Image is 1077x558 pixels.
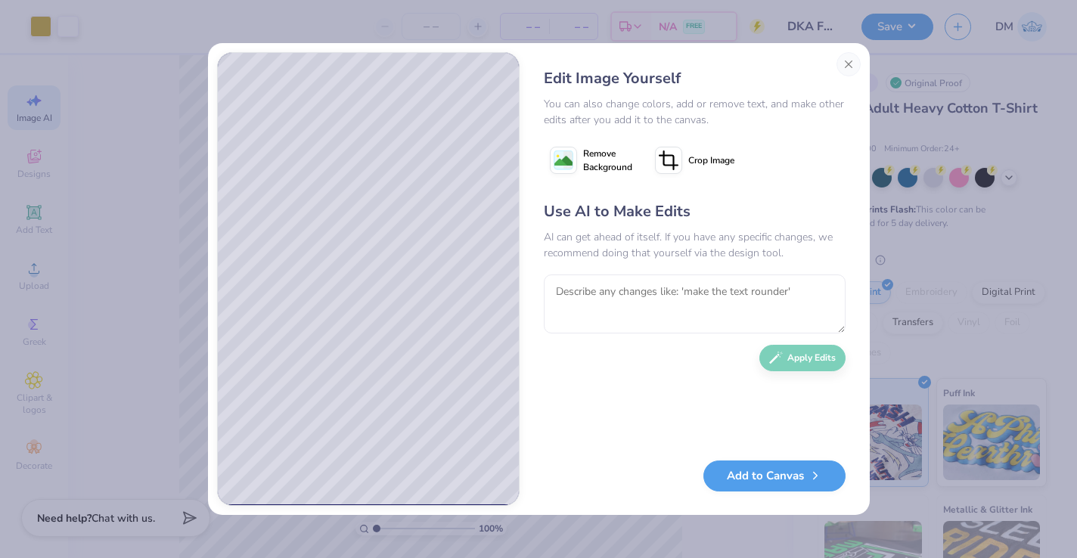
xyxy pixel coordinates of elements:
span: Crop Image [688,153,734,167]
div: Edit Image Yourself [544,67,846,90]
button: Remove Background [544,141,638,179]
div: AI can get ahead of itself. If you have any specific changes, we recommend doing that yourself vi... [544,229,846,261]
span: Remove Background [583,147,632,174]
button: Crop Image [649,141,743,179]
button: Close [836,52,861,76]
div: You can also change colors, add or remove text, and make other edits after you add it to the canvas. [544,96,846,128]
button: Add to Canvas [703,460,846,491]
div: Use AI to Make Edits [544,200,846,223]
